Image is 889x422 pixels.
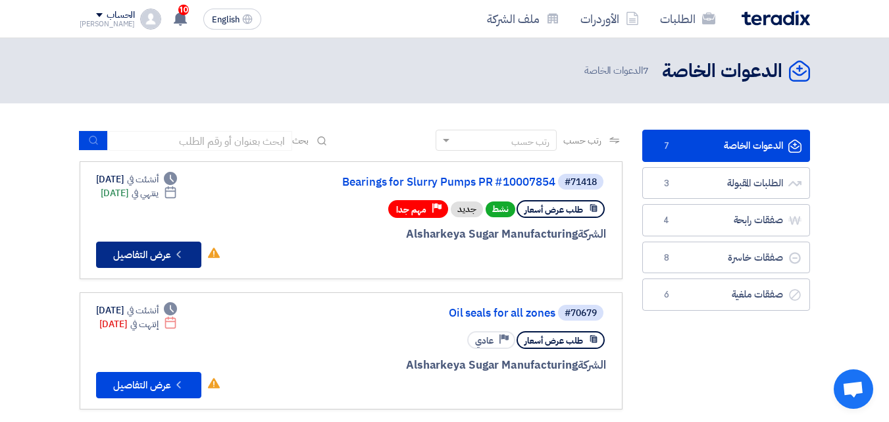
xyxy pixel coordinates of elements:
[290,357,606,374] div: Alsharkeya Sugar Manufacturing
[96,372,201,398] button: عرض التفاصيل
[476,3,570,34] a: ملف الشركة
[643,63,649,78] span: 7
[130,317,159,331] span: إنتهت في
[132,186,159,200] span: ينتهي في
[642,242,810,274] a: صفقات خاسرة8
[570,3,649,34] a: الأوردرات
[212,15,240,24] span: English
[659,288,674,302] span: 6
[127,303,159,317] span: أنشئت في
[834,369,873,409] div: Open chat
[659,177,674,190] span: 3
[565,309,597,318] div: #70679
[659,214,674,227] span: 4
[649,3,726,34] a: الطلبات
[642,278,810,311] a: صفقات ملغية6
[451,201,483,217] div: جديد
[108,131,292,151] input: ابحث بعنوان أو رقم الطلب
[127,172,159,186] span: أنشئت في
[101,186,178,200] div: [DATE]
[642,167,810,199] a: الطلبات المقبولة3
[396,203,426,216] span: مهم جدا
[524,203,583,216] span: طلب عرض أسعار
[511,135,549,149] div: رتب حسب
[584,63,651,78] span: الدعوات الخاصة
[486,201,515,217] span: نشط
[96,242,201,268] button: عرض التفاصيل
[96,303,178,317] div: [DATE]
[140,9,161,30] img: profile_test.png
[659,251,674,265] span: 8
[642,130,810,162] a: الدعوات الخاصة7
[563,134,601,147] span: رتب حسب
[292,134,309,147] span: بحث
[292,176,555,188] a: Bearings for Slurry Pumps PR #10007854
[565,178,597,187] div: #71418
[178,5,189,15] span: 10
[203,9,261,30] button: English
[742,11,810,26] img: Teradix logo
[80,20,136,28] div: [PERSON_NAME]
[107,10,135,21] div: الحساب
[99,317,178,331] div: [DATE]
[290,226,606,243] div: Alsharkeya Sugar Manufacturing
[659,140,674,153] span: 7
[578,226,606,242] span: الشركة
[475,334,494,347] span: عادي
[642,204,810,236] a: صفقات رابحة4
[524,334,583,347] span: طلب عرض أسعار
[578,357,606,373] span: الشركة
[96,172,178,186] div: [DATE]
[292,307,555,319] a: Oil seals for all zones
[662,59,782,84] h2: الدعوات الخاصة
